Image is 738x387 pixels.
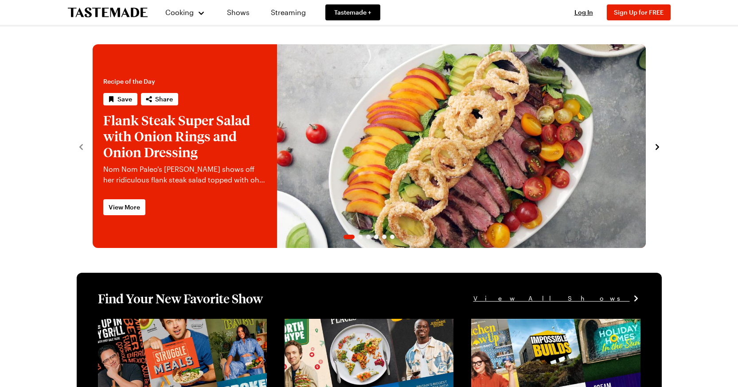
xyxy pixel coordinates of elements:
[141,93,178,105] button: Share
[607,4,671,20] button: Sign Up for FREE
[358,235,363,239] span: Go to slide 2
[98,320,219,328] a: View full content for [object Object]
[103,93,137,105] button: Save recipe
[93,44,646,248] div: 1 / 6
[109,203,140,212] span: View More
[390,235,394,239] span: Go to slide 6
[566,8,601,17] button: Log In
[366,235,371,239] span: Go to slide 3
[68,8,148,18] a: To Tastemade Home Page
[471,320,592,328] a: View full content for [object Object]
[117,95,132,104] span: Save
[473,294,640,303] a: View All Shows
[155,95,173,104] span: Share
[382,235,387,239] span: Go to slide 5
[374,235,379,239] span: Go to slide 4
[98,290,263,306] h1: Find Your New Favorite Show
[653,141,662,151] button: navigate to next item
[285,320,406,328] a: View full content for [object Object]
[614,8,664,16] span: Sign Up for FREE
[574,8,593,16] span: Log In
[334,8,371,17] span: Tastemade +
[325,4,380,20] a: Tastemade +
[344,235,355,239] span: Go to slide 1
[103,199,145,215] a: View More
[165,2,206,23] button: Cooking
[165,8,194,16] span: Cooking
[473,294,630,303] span: View All Shows
[77,141,86,151] button: navigate to previous item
